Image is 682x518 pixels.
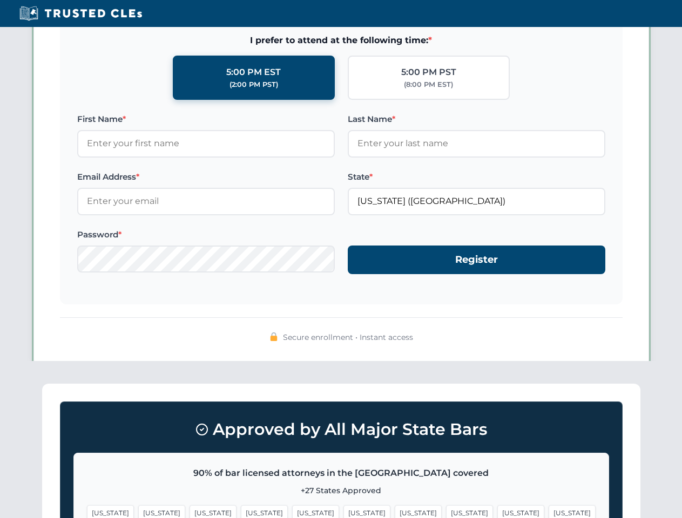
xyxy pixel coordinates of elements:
[348,188,605,215] input: Florida (FL)
[401,65,456,79] div: 5:00 PM PST
[77,188,335,215] input: Enter your email
[348,171,605,183] label: State
[77,130,335,157] input: Enter your first name
[77,113,335,126] label: First Name
[16,5,145,22] img: Trusted CLEs
[77,171,335,183] label: Email Address
[348,130,605,157] input: Enter your last name
[348,246,605,274] button: Register
[77,33,605,47] span: I prefer to attend at the following time:
[404,79,453,90] div: (8:00 PM EST)
[87,466,596,480] p: 90% of bar licensed attorneys in the [GEOGRAPHIC_DATA] covered
[87,485,596,496] p: +27 States Approved
[77,228,335,241] label: Password
[73,415,609,444] h3: Approved by All Major State Bars
[348,113,605,126] label: Last Name
[283,331,413,343] span: Secure enrollment • Instant access
[229,79,278,90] div: (2:00 PM PST)
[269,332,278,341] img: 🔒
[226,65,281,79] div: 5:00 PM EST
